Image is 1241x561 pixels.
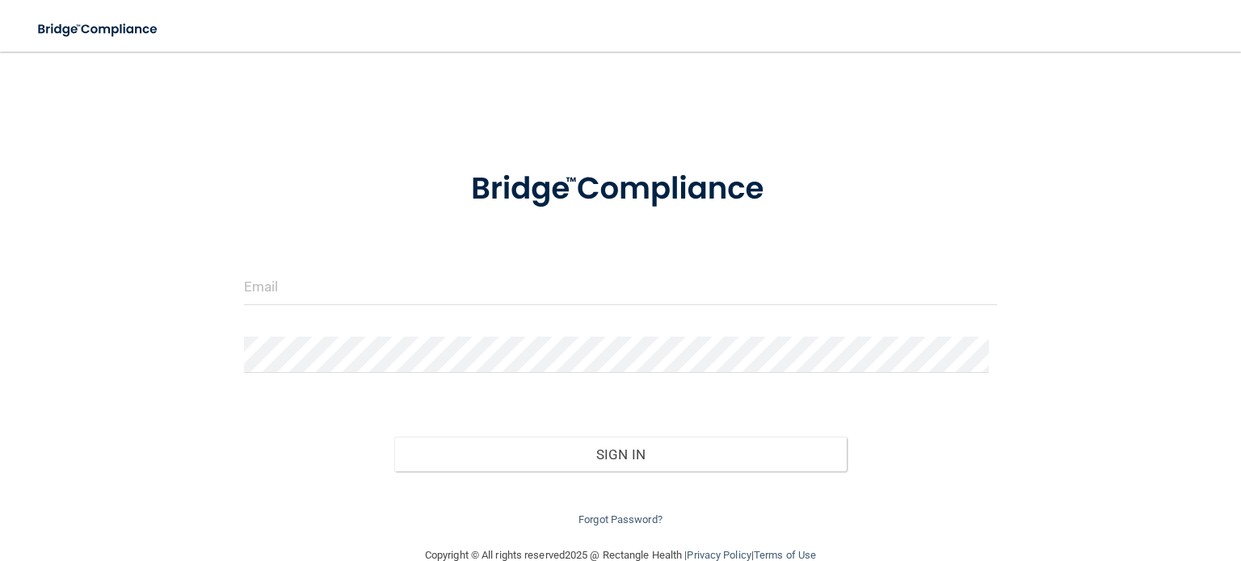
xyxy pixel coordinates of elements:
[687,549,751,561] a: Privacy Policy
[754,549,816,561] a: Terms of Use
[24,13,173,46] img: bridge_compliance_login_screen.278c3ca4.svg
[578,513,663,525] a: Forgot Password?
[394,437,846,472] button: Sign In
[439,149,803,230] img: bridge_compliance_login_screen.278c3ca4.svg
[244,269,997,305] input: Email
